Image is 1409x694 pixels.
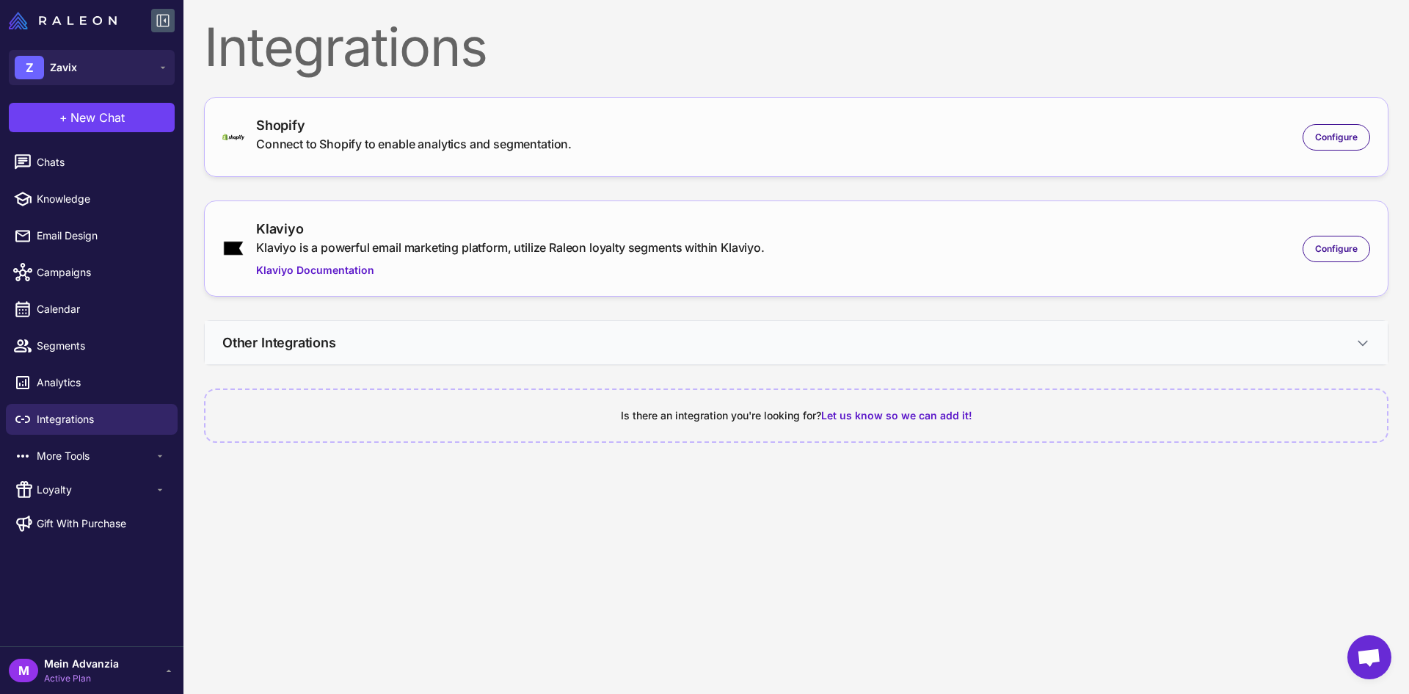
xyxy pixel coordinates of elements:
span: Campaigns [37,264,166,281]
span: Mein Advanzia [44,656,119,672]
span: More Tools [37,448,154,464]
a: Raleon Logo [9,12,123,29]
div: M [9,659,38,682]
a: Analytics [6,367,178,398]
img: shopify-logo-primary-logo-456baa801ee66a0a435671082365958316831c9960c480451dd0330bcdae304f.svg [222,134,244,140]
a: Segments [6,330,178,361]
span: Integrations [37,411,166,427]
h3: Other Integrations [222,333,336,353]
span: Segments [37,338,166,354]
a: Email Design [6,220,178,251]
button: +New Chat [9,103,175,132]
span: Zavix [50,59,77,76]
span: Active Plan [44,672,119,685]
span: Chats [37,154,166,170]
a: Campaigns [6,257,178,288]
span: + [59,109,68,126]
button: Other Integrations [205,321,1388,364]
a: Integrations [6,404,178,435]
div: Klaviyo [256,219,765,239]
span: Let us know so we can add it! [821,409,972,422]
img: Raleon Logo [9,12,117,29]
span: Email Design [37,228,166,244]
div: Is there an integration you're looking for? [223,408,1369,424]
span: Calendar [37,301,166,317]
div: Connect to Shopify to enable analytics and segmentation. [256,135,572,153]
a: Chats [6,147,178,178]
span: Loyalty [37,482,154,498]
button: ZZavix [9,50,175,85]
span: Gift With Purchase [37,516,126,532]
div: Integrations [204,21,1388,73]
a: Gift With Purchase [6,508,178,539]
div: Klaviyo is a powerful email marketing platform, utilize Raleon loyalty segments within Klaviyo. [256,239,765,256]
div: Shopify [256,115,572,135]
a: Klaviyo Documentation [256,262,765,278]
span: Configure [1315,242,1358,256]
img: klaviyo.png [222,240,244,256]
span: Configure [1315,131,1358,144]
span: Knowledge [37,191,166,207]
a: Calendar [6,294,178,325]
span: New Chat [70,109,125,126]
div: Open chat [1347,635,1391,679]
span: Analytics [37,375,166,391]
a: Knowledge [6,184,178,214]
div: Z [15,56,44,79]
